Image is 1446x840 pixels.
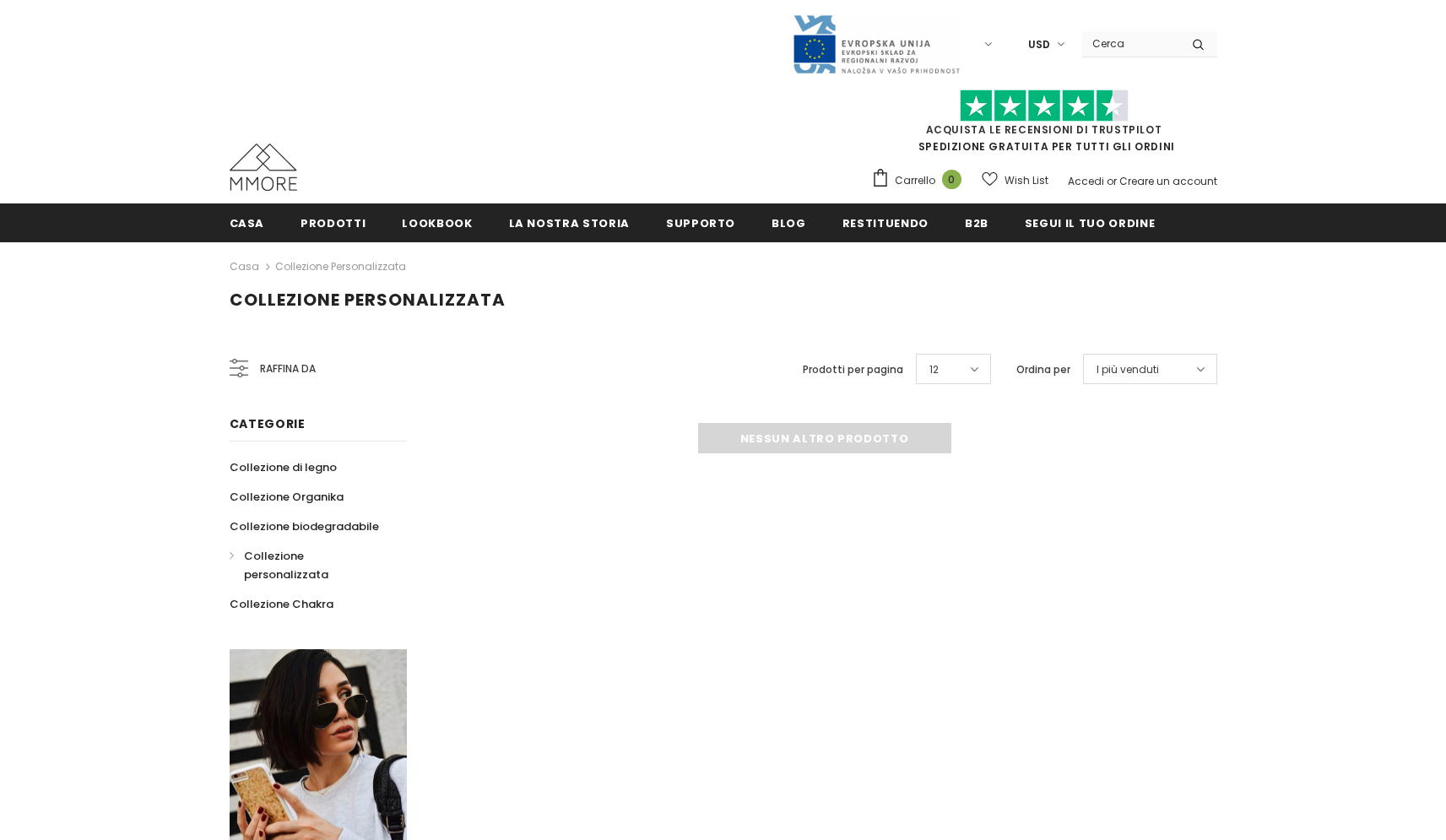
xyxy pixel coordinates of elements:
[1025,215,1155,231] span: Segui il tuo ordine
[942,170,961,189] span: 0
[301,215,366,231] span: Prodotti
[1119,174,1217,188] a: Creare un account
[772,203,806,241] a: Blog
[666,215,735,231] span: supporto
[230,596,333,612] span: Collezione Chakra
[402,203,472,241] a: Lookbook
[275,259,406,274] a: Collezione personalizzata
[1068,174,1104,188] a: Accedi
[509,215,630,231] span: La nostra storia
[1028,36,1050,53] span: USD
[1097,361,1159,378] span: I più venduti
[792,36,961,51] a: Javni Razpis
[230,518,379,534] span: Collezione biodegradabile
[230,415,306,432] span: Categorie
[1016,361,1070,378] label: Ordina per
[260,360,316,378] span: Raffina da
[842,203,929,241] a: Restituendo
[929,361,939,378] span: 12
[871,97,1217,154] span: SPEDIZIONE GRATUITA PER TUTTI GLI ORDINI
[792,14,961,75] img: Javni Razpis
[803,361,903,378] label: Prodotti per pagina
[926,122,1162,137] a: Acquista le recensioni di TrustPilot
[230,257,259,277] a: Casa
[1005,172,1048,189] span: Wish List
[842,215,929,231] span: Restituendo
[230,203,265,241] a: Casa
[982,165,1048,195] a: Wish List
[230,459,337,475] span: Collezione di legno
[960,89,1129,122] img: Fidati di Pilot Stars
[1082,31,1179,56] input: Search Site
[230,589,333,619] a: Collezione Chakra
[895,172,935,189] span: Carrello
[1025,203,1155,241] a: Segui il tuo ordine
[230,215,265,231] span: Casa
[244,548,328,583] span: Collezione personalizzata
[301,203,366,241] a: Prodotti
[230,288,506,312] span: Collezione personalizzata
[402,215,472,231] span: Lookbook
[871,168,970,193] a: Carrello 0
[965,215,988,231] span: B2B
[230,489,344,505] span: Collezione Organika
[666,203,735,241] a: supporto
[965,203,988,241] a: B2B
[772,215,806,231] span: Blog
[230,512,379,541] a: Collezione biodegradabile
[230,453,337,482] a: Collezione di legno
[230,541,388,589] a: Collezione personalizzata
[509,203,630,241] a: La nostra storia
[230,482,344,512] a: Collezione Organika
[1107,174,1117,188] span: or
[230,144,297,191] img: Casi MMORE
